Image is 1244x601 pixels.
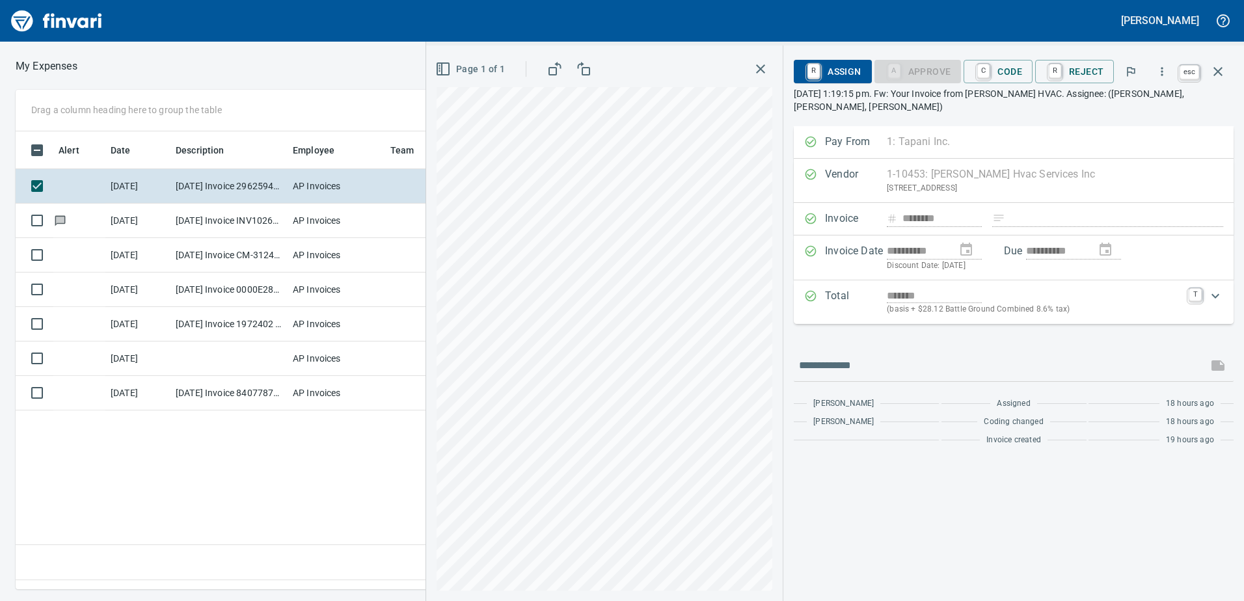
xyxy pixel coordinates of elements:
td: AP Invoices [288,238,385,273]
span: Description [176,142,241,158]
span: Coding changed [984,416,1043,429]
span: This records your message into the invoice and notifies anyone mentioned [1202,350,1234,381]
button: [PERSON_NAME] [1118,10,1202,31]
td: [DATE] Invoice CM-3124323 from United Site Services (1-11055) [170,238,288,273]
span: 18 hours ago [1166,397,1214,410]
span: Date [111,142,131,158]
img: Finvari [8,5,105,36]
p: My Expenses [16,59,77,74]
div: Coding Required [874,65,962,76]
span: 19 hours ago [1166,434,1214,447]
td: AP Invoices [288,376,385,410]
td: AP Invoices [288,169,385,204]
td: [DATE] Invoice INV10264176 from [GEOGRAPHIC_DATA] (1-24796) [170,204,288,238]
a: R [807,64,820,78]
span: Employee [293,142,351,158]
td: AP Invoices [288,307,385,341]
td: AP Invoices [288,341,385,376]
span: Invoice created [986,434,1041,447]
span: Team [390,142,414,158]
button: RAssign [794,60,871,83]
td: [DATE] Invoice 1972402 from [PERSON_NAME] Co (1-23227) [170,307,288,341]
a: R [1049,64,1061,78]
button: CCode [964,60,1033,83]
span: Code [974,60,1022,83]
span: Employee [293,142,334,158]
td: AP Invoices [288,204,385,238]
p: Total [825,288,887,316]
span: Has messages [53,216,67,224]
nav: breadcrumb [16,59,77,74]
span: Alert [59,142,79,158]
p: (basis + $28.12 Battle Ground Combined 8.6% tax) [887,303,1181,316]
td: AP Invoices [288,273,385,307]
button: Page 1 of 1 [433,57,510,81]
td: [DATE] Invoice 8407787558 from Cintas Fas Lockbox (1-10173) [170,376,288,410]
span: Description [176,142,224,158]
div: Expand [794,280,1234,324]
span: Alert [59,142,96,158]
span: 18 hours ago [1166,416,1214,429]
span: Reject [1046,60,1103,83]
button: Flag [1116,57,1145,86]
span: Assign [804,60,861,83]
a: esc [1180,65,1199,79]
a: C [977,64,990,78]
td: [DATE] [105,238,170,273]
td: [DATE] [105,307,170,341]
a: T [1189,288,1202,301]
p: Drag a column heading here to group the table [31,103,222,116]
span: [PERSON_NAME] [813,397,874,410]
span: [PERSON_NAME] [813,416,874,429]
span: Assigned [997,397,1030,410]
button: RReject [1035,60,1114,83]
span: Date [111,142,148,158]
td: [DATE] [105,273,170,307]
span: Team [390,142,431,158]
button: More [1148,57,1176,86]
td: [DATE] [105,204,170,238]
td: [DATE] [105,341,170,376]
h5: [PERSON_NAME] [1121,14,1199,27]
td: [DATE] [105,376,170,410]
td: [DATE] Invoice 29625949 from [PERSON_NAME] Hvac Services Inc (1-10453) [170,169,288,204]
td: [DATE] Invoice 0000E28842395 from UPS (1-30551) [170,273,288,307]
span: Page 1 of 1 [438,61,505,77]
p: [DATE] 1:19:15 pm. Fw: Your Invoice from [PERSON_NAME] HVAC. Assignee: ([PERSON_NAME], [PERSON_NA... [794,87,1234,113]
td: [DATE] [105,169,170,204]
